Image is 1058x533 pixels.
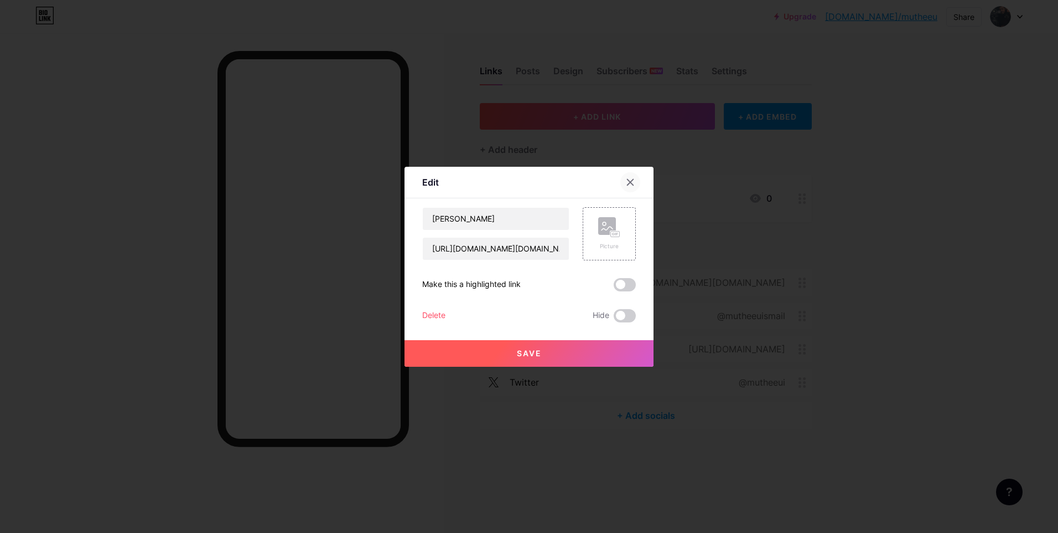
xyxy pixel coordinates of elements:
div: Picture [598,242,620,250]
button: Save [404,340,654,367]
span: Save [517,348,542,358]
span: Hide [593,309,609,322]
div: Delete [422,309,445,322]
div: Edit [422,176,439,189]
div: Make this a highlighted link [422,278,521,291]
input: URL [423,238,569,260]
input: Title [423,208,569,230]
